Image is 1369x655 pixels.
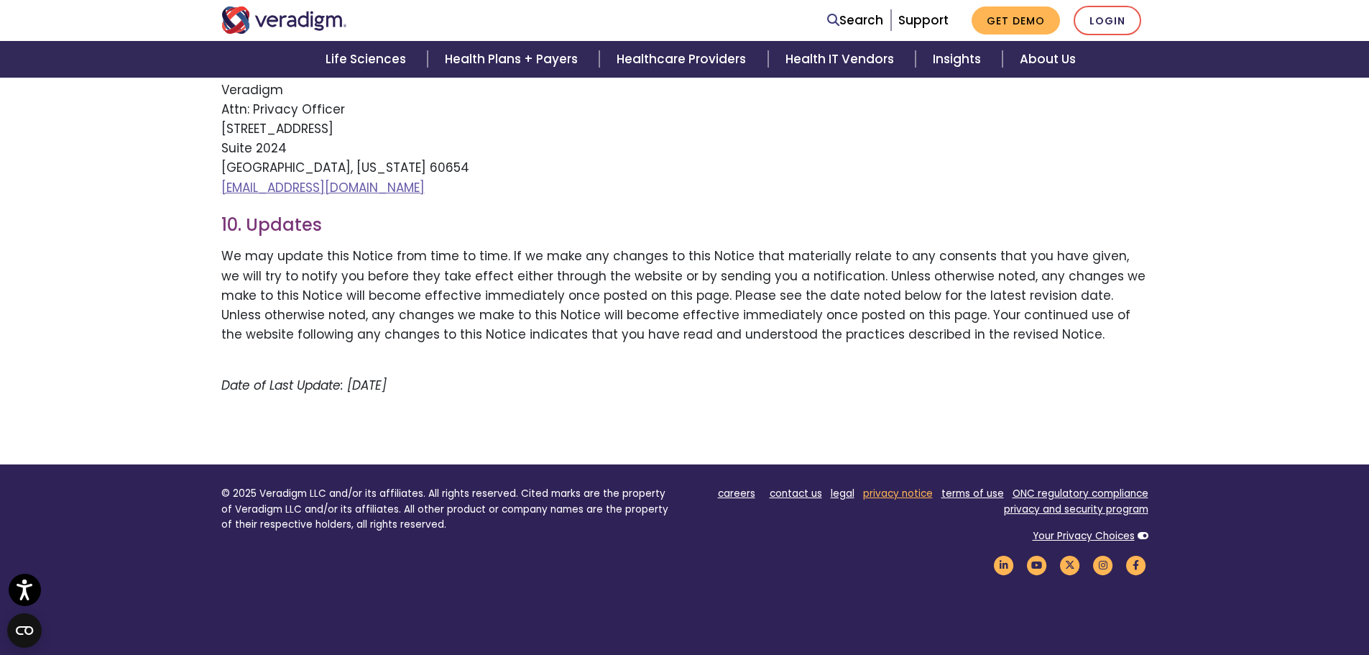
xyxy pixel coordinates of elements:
a: Healthcare Providers [599,41,768,78]
a: Support [898,12,949,29]
a: Veradigm YouTube Link [1025,558,1049,572]
a: Life Sciences [308,41,428,78]
a: privacy and security program [1004,503,1148,516]
a: Insights [916,41,1002,78]
a: Veradigm LinkedIn Link [992,558,1016,572]
a: careers [718,487,755,500]
a: Get Demo [972,6,1060,35]
img: Veradigm logo [221,6,347,34]
a: About Us [1002,41,1093,78]
a: Your Privacy Choices [1033,529,1135,543]
a: privacy notice [863,487,933,500]
a: Veradigm Instagram Link [1091,558,1115,572]
a: legal [831,487,854,500]
a: contact us [770,487,822,500]
a: ONC regulatory compliance [1013,487,1148,500]
em: Date of Last Update: [DATE] [221,377,387,394]
iframe: Drift Chat Widget [1093,551,1352,638]
a: Health Plans + Payers [428,41,599,78]
a: Login [1074,6,1141,35]
button: Open CMP widget [7,613,42,648]
h3: 10. Updates [221,215,1148,236]
p: © 2025 Veradigm LLC and/or its affiliates. All rights reserved. Cited marks are the property of V... [221,486,674,533]
a: Search [827,11,883,30]
p: Veradigm Attn: Privacy Officer [STREET_ADDRESS] Suite 2024 [GEOGRAPHIC_DATA], [US_STATE] 60654 [221,81,1148,198]
a: [EMAIL_ADDRESS][DOMAIN_NAME] [221,179,425,196]
a: Health IT Vendors [768,41,916,78]
a: Veradigm Twitter Link [1058,558,1082,572]
p: We may update this Notice from time to time. If we make any changes to this Notice that materiall... [221,247,1148,344]
a: terms of use [941,487,1004,500]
